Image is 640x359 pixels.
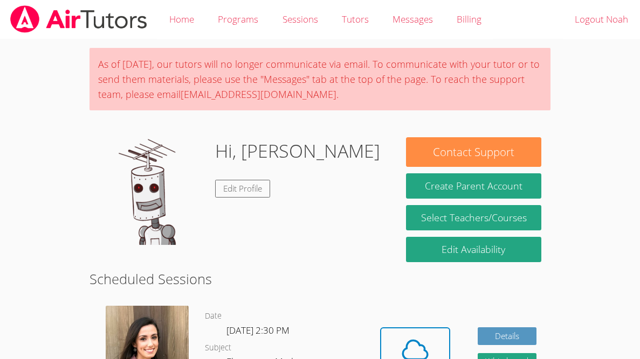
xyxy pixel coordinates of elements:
dt: Subject [205,341,231,355]
span: Messages [393,13,433,25]
a: Edit Profile [215,180,270,198]
a: Select Teachers/Courses [406,205,541,230]
button: Contact Support [406,137,541,167]
span: [DATE] 2:30 PM [226,324,290,336]
a: Details [478,327,537,345]
a: Edit Availability [406,237,541,262]
dt: Date [205,309,222,323]
div: As of [DATE], our tutors will no longer communicate via email. To communicate with your tutor or ... [90,48,550,110]
button: Create Parent Account [406,173,541,199]
img: default.png [99,137,207,245]
img: airtutors_banner-c4298cdbf04f3fff15de1276eac7730deb9818008684d7c2e4769d2f7ddbe033.png [9,5,148,33]
h2: Scheduled Sessions [90,269,550,289]
h1: Hi, [PERSON_NAME] [215,137,380,165]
